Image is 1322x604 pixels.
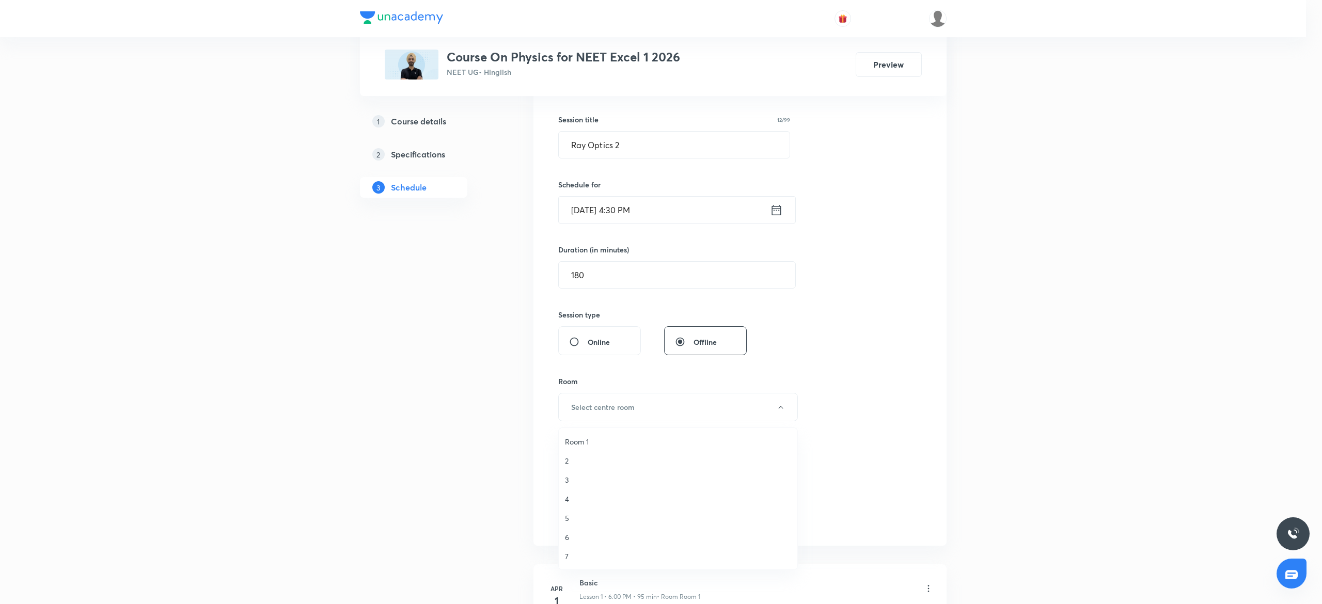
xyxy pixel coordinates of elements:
span: 5 [565,513,791,523]
span: Room 1 [565,436,791,447]
span: 7 [565,551,791,562]
span: 4 [565,494,791,504]
span: 3 [565,474,791,485]
span: 6 [565,532,791,543]
span: 2 [565,455,791,466]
